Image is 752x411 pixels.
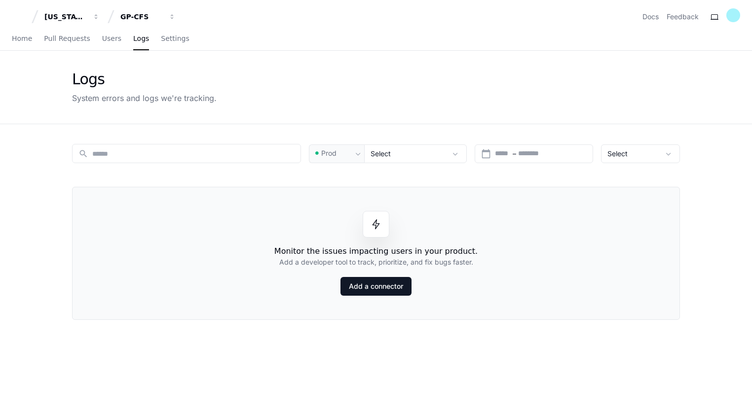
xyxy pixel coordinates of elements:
mat-icon: calendar_today [481,149,491,159]
button: Feedback [667,12,699,22]
span: Users [102,35,121,41]
span: Select [607,149,628,158]
span: – [513,149,516,159]
span: Select [371,149,391,158]
mat-icon: search [78,149,88,159]
span: Settings [161,35,189,41]
a: Pull Requests [44,28,90,50]
button: GP-CFS [116,8,180,26]
span: Prod [321,148,337,158]
span: Pull Requests [44,35,90,41]
a: Docs [642,12,659,22]
a: Logs [133,28,149,50]
span: Home [12,35,32,41]
a: Add a connector [340,277,412,296]
div: System errors and logs we're tracking. [72,92,217,104]
button: [US_STATE] Pacific [40,8,104,26]
div: [US_STATE] Pacific [44,12,87,22]
div: Logs [72,70,217,88]
a: Users [102,28,121,50]
h2: Add a developer tool to track, prioritize, and fix bugs faster. [279,257,473,267]
h1: Monitor the issues impacting users in your product. [274,245,478,257]
button: Open calendar [481,149,491,159]
span: Logs [133,35,149,41]
a: Settings [161,28,189,50]
div: GP-CFS [120,12,163,22]
a: Home [12,28,32,50]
